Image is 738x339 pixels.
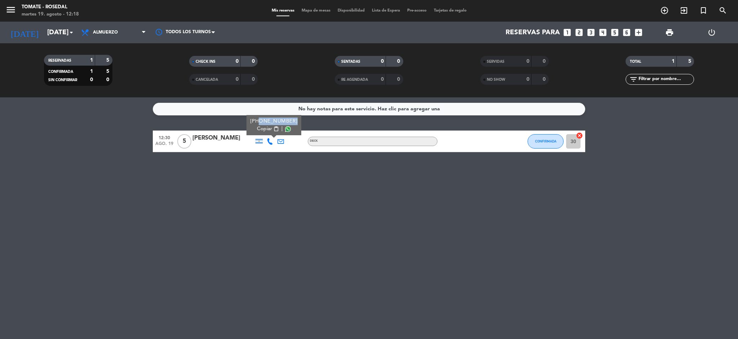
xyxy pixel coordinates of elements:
strong: 0 [236,59,239,64]
div: [PHONE_NUMBER] [250,118,298,125]
span: SENTADAS [341,60,360,63]
strong: 5 [106,58,111,63]
span: RESERVADAS [48,59,71,62]
span: Tarjetas de regalo [430,9,470,13]
i: turned_in_not [699,6,708,15]
i: menu [5,4,16,15]
span: DECK [310,140,318,142]
span: Pre-acceso [404,9,430,13]
i: looks_5 [610,28,619,37]
button: Copiarcontent_paste [257,125,279,133]
span: Mapa de mesas [298,9,334,13]
span: CONFIRMADA [535,139,556,143]
strong: 5 [688,59,693,64]
span: ago. 19 [155,141,173,150]
i: exit_to_app [680,6,688,15]
i: looks_one [563,28,572,37]
input: Filtrar por nombre... [638,75,694,83]
span: content_paste [274,126,279,132]
span: TOTAL [630,60,641,63]
i: add_circle_outline [660,6,669,15]
strong: 0 [106,77,111,82]
strong: 0 [526,77,529,82]
i: add_box [634,28,643,37]
strong: 0 [543,59,547,64]
span: Reservas para [506,28,560,36]
span: Almuerzo [93,30,118,35]
strong: 0 [397,77,401,82]
span: | [281,125,283,133]
strong: 5 [106,69,111,74]
span: Disponibilidad [334,9,368,13]
strong: 0 [252,77,256,82]
span: SERVIDAS [487,60,504,63]
i: power_settings_new [707,28,716,37]
div: martes 19. agosto - 12:18 [22,11,79,18]
i: search [719,6,727,15]
strong: 0 [381,77,384,82]
i: cancel [576,132,583,139]
span: Lista de Espera [368,9,404,13]
i: looks_4 [598,28,608,37]
span: SIN CONFIRMAR [48,78,77,82]
strong: 0 [397,59,401,64]
span: print [665,28,674,37]
strong: 0 [526,59,529,64]
span: Mis reservas [268,9,298,13]
span: CANCELADA [196,78,218,82]
strong: 1 [90,69,93,74]
div: Tomate - Rosedal [22,4,79,11]
strong: 0 [90,77,93,82]
strong: 0 [236,77,239,82]
span: CHECK INS [196,60,215,63]
i: looks_6 [622,28,631,37]
div: No hay notas para este servicio. Haz clic para agregar una [298,105,440,113]
i: [DATE] [5,25,44,40]
strong: 0 [252,59,256,64]
span: Copiar [257,125,272,133]
i: arrow_drop_down [67,28,76,37]
span: RE AGENDADA [341,78,368,82]
strong: 0 [381,59,384,64]
button: menu [5,4,16,18]
div: LOG OUT [690,22,733,43]
span: 5 [177,134,191,149]
strong: 1 [90,58,93,63]
strong: 0 [543,77,547,82]
i: looks_3 [586,28,596,37]
span: NO SHOW [487,78,505,82]
span: 12:30 [155,133,173,141]
span: CONFIRMADA [48,70,73,74]
i: filter_list [629,75,638,84]
strong: 1 [672,59,675,64]
i: looks_two [574,28,584,37]
button: CONFIRMADA [528,134,564,149]
div: [PERSON_NAME] [192,133,254,143]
